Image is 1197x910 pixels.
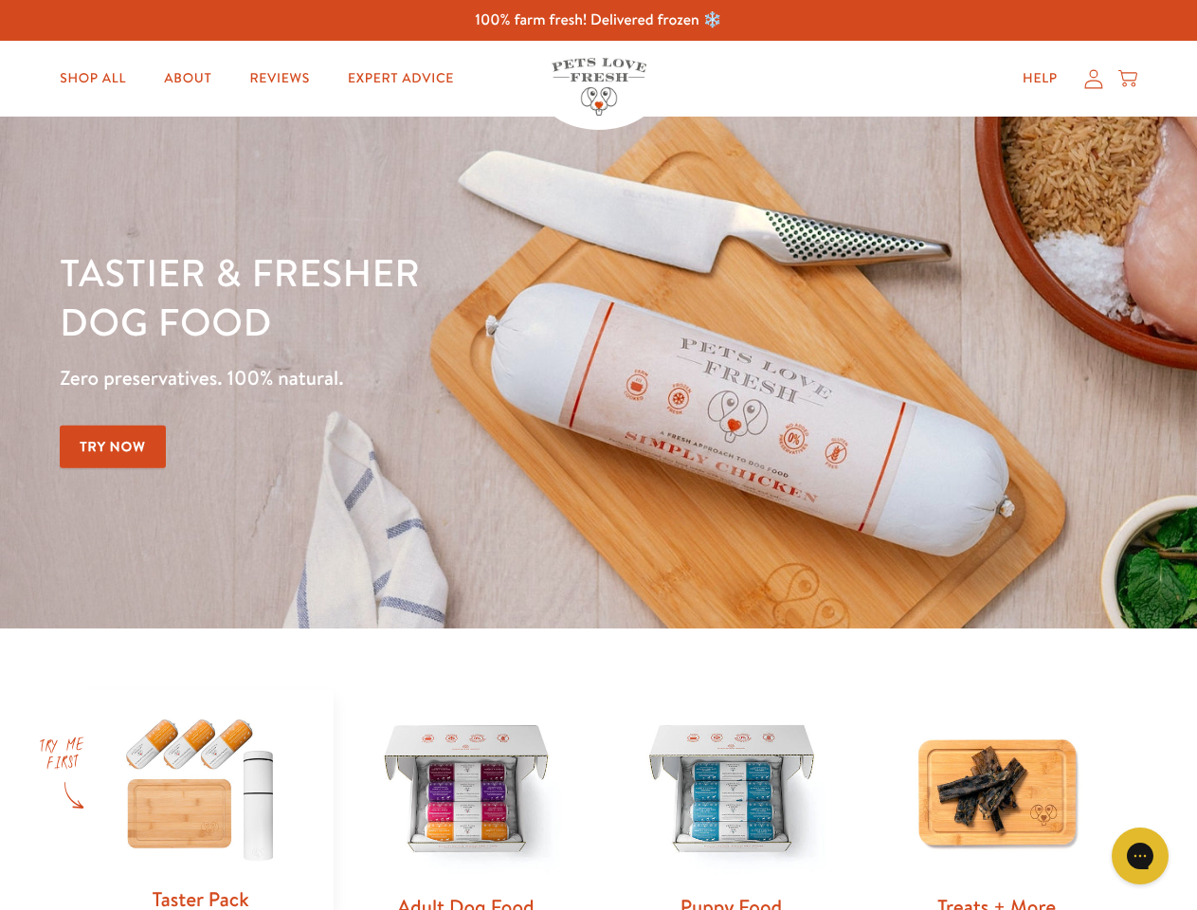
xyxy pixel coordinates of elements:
[60,361,778,395] p: Zero preservatives. 100% natural.
[552,58,646,116] img: Pets Love Fresh
[149,60,227,98] a: About
[1007,60,1073,98] a: Help
[333,60,469,98] a: Expert Advice
[60,426,166,468] a: Try Now
[234,60,324,98] a: Reviews
[1102,821,1178,891] iframe: Gorgias live chat messenger
[45,60,141,98] a: Shop All
[60,247,778,346] h1: Tastier & fresher dog food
